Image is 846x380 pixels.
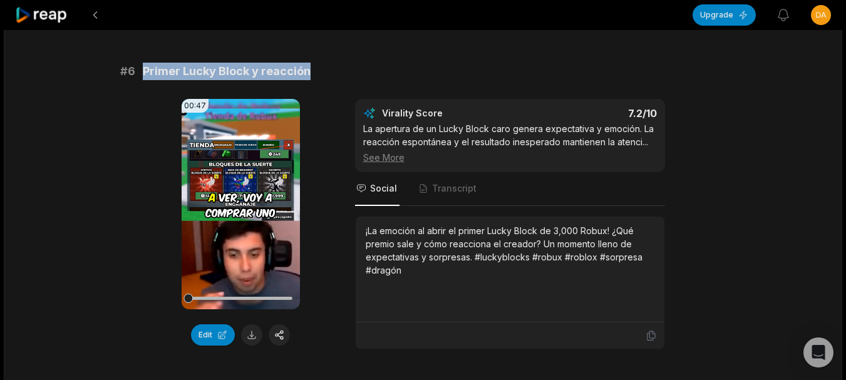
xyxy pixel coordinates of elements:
[382,107,517,120] div: Virality Score
[182,99,300,309] video: Your browser does not support mp4 format.
[191,324,235,346] button: Edit
[803,337,833,367] div: Open Intercom Messenger
[522,107,657,120] div: 7.2 /10
[143,63,311,80] span: Primer Lucky Block y reacción
[370,182,397,195] span: Social
[363,122,657,164] div: La apertura de un Lucky Block caro genera expectativa y emoción. La reacción espontánea y el resu...
[120,63,135,80] span: # 6
[366,224,654,277] div: ¡La emoción al abrir el primer Lucky Block de 3,000 Robux! ¿Qué premio sale y cómo reacciona el c...
[432,182,477,195] span: Transcript
[363,151,657,164] div: See More
[355,172,665,206] nav: Tabs
[693,4,756,26] button: Upgrade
